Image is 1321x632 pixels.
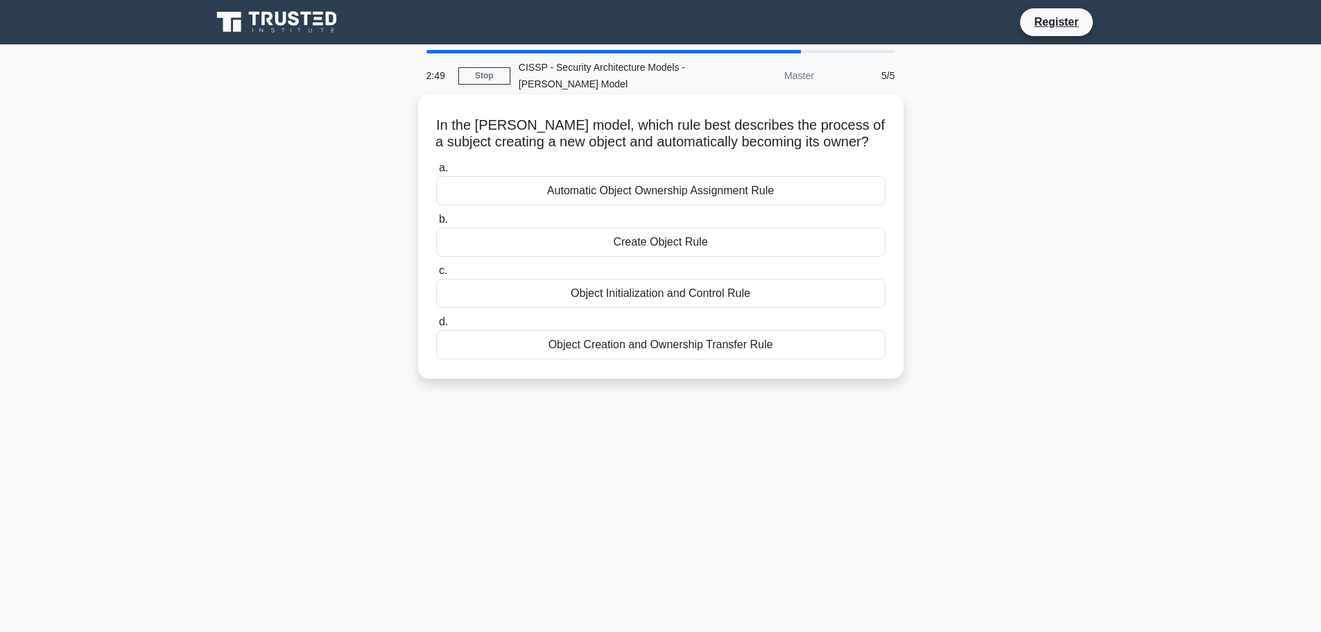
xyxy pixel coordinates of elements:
div: Create Object Rule [436,228,886,257]
a: Register [1026,13,1087,31]
div: 2:49 [418,62,458,89]
span: b. [439,213,448,225]
span: a. [439,162,448,173]
span: d. [439,316,448,327]
div: CISSP - Security Architecture Models - [PERSON_NAME] Model [510,53,701,98]
div: Object Creation and Ownership Transfer Rule [436,330,886,359]
a: Stop [458,67,510,85]
span: c. [439,264,447,276]
div: 5/5 [822,62,904,89]
div: Automatic Object Ownership Assignment Rule [436,176,886,205]
h5: In the [PERSON_NAME] model, which rule best describes the process of a subject creating a new obj... [435,117,887,151]
div: Master [701,62,822,89]
div: Object Initialization and Control Rule [436,279,886,308]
